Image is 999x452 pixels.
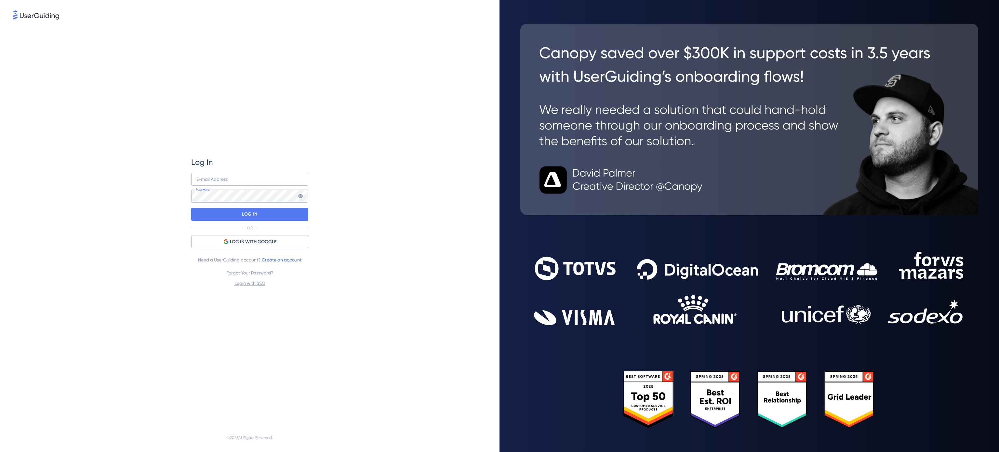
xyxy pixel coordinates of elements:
[191,173,308,186] input: example@company.com
[242,209,257,219] p: LOG IN
[191,157,213,167] span: Log In
[234,281,265,286] a: Login with SSO
[226,270,273,275] a: Forgot Your Password?
[230,238,276,246] span: LOG IN WITH GOOGLE
[534,252,965,325] img: 9302ce2ac39453076f5bc0f2f2ca889b.svg
[227,434,273,442] span: © 2025 All Rights Reserved.
[247,225,253,231] p: OR
[520,24,978,215] img: 26c0aa7c25a843aed4baddd2b5e0fa68.svg
[262,257,301,262] a: Create an account
[13,10,59,20] img: 8faab4ba6bc7696a72372aa768b0286c.svg
[623,371,875,428] img: 25303e33045975176eb484905ab012ff.svg
[198,256,301,264] span: Need a UserGuiding account?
